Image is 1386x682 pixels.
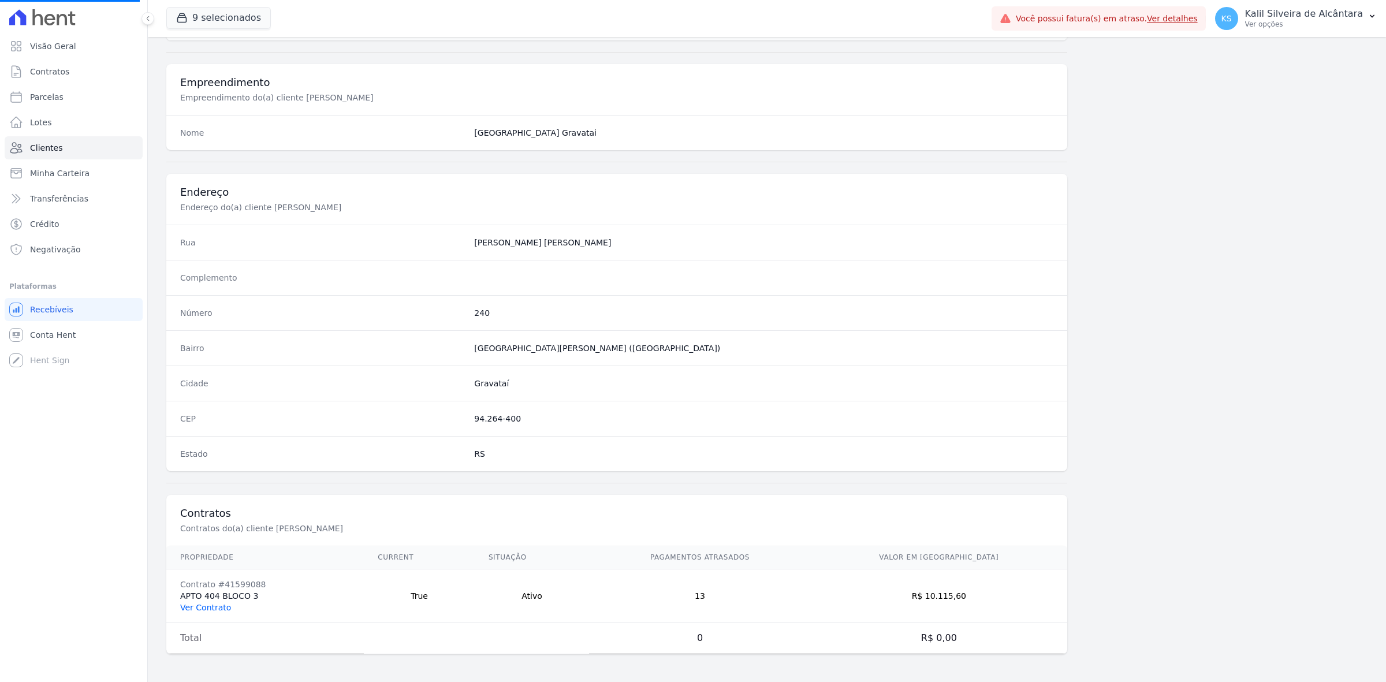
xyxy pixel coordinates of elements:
a: Ver detalhes [1147,14,1198,23]
dd: RS [474,448,1053,460]
a: Clientes [5,136,143,159]
a: Conta Hent [5,323,143,346]
dd: [GEOGRAPHIC_DATA][PERSON_NAME] ([GEOGRAPHIC_DATA]) [474,342,1053,354]
td: Total [166,623,364,654]
a: Lotes [5,111,143,134]
th: Propriedade [166,546,364,569]
button: KS Kalil Silveira de Alcântara Ver opções [1206,2,1386,35]
span: Você possui fatura(s) em atraso. [1016,13,1198,25]
h3: Contratos [180,506,1053,520]
dt: Cidade [180,378,465,389]
dt: Complemento [180,272,465,284]
span: Transferências [30,193,88,204]
a: Parcelas [5,85,143,109]
span: Contratos [30,66,69,77]
dt: CEP [180,413,465,424]
th: Pagamentos Atrasados [589,546,810,569]
dd: Gravataí [474,378,1053,389]
a: Contratos [5,60,143,83]
span: Crédito [30,218,59,230]
span: Recebíveis [30,304,73,315]
td: 13 [589,569,810,623]
h3: Empreendimento [180,76,1053,90]
a: Recebíveis [5,298,143,321]
td: 0 [589,623,810,654]
dd: 94.264-400 [474,413,1053,424]
p: Contratos do(a) cliente [PERSON_NAME] [180,523,568,534]
a: Negativação [5,238,143,261]
p: Endereço do(a) cliente [PERSON_NAME] [180,202,568,213]
dt: Rua [180,237,465,248]
p: Ver opções [1245,20,1363,29]
dd: [GEOGRAPHIC_DATA] Gravatai [474,127,1053,139]
a: Minha Carteira [5,162,143,185]
span: Minha Carteira [30,167,90,179]
span: KS [1221,14,1232,23]
td: Ativo [475,569,589,623]
dd: [PERSON_NAME] [PERSON_NAME] [474,237,1053,248]
th: Current [364,546,475,569]
dt: Bairro [180,342,465,354]
th: Valor em [GEOGRAPHIC_DATA] [811,546,1067,569]
p: Kalil Silveira de Alcântara [1245,8,1363,20]
span: Conta Hent [30,329,76,341]
th: Situação [475,546,589,569]
td: R$ 0,00 [811,623,1067,654]
div: Plataformas [9,279,138,293]
span: Negativação [30,244,81,255]
a: Ver Contrato [180,603,231,612]
a: Crédito [5,213,143,236]
div: Contrato #41599088 [180,579,350,590]
dt: Número [180,307,465,319]
h3: Endereço [180,185,1053,199]
td: APTO 404 BLOCO 3 [166,569,364,623]
a: Visão Geral [5,35,143,58]
p: Empreendimento do(a) cliente [PERSON_NAME] [180,92,568,103]
td: True [364,569,475,623]
span: Clientes [30,142,62,154]
td: R$ 10.115,60 [811,569,1067,623]
dd: 240 [474,307,1053,319]
span: Parcelas [30,91,64,103]
button: 9 selecionados [166,7,271,29]
span: Lotes [30,117,52,128]
dt: Estado [180,448,465,460]
dt: Nome [180,127,465,139]
a: Transferências [5,187,143,210]
span: Visão Geral [30,40,76,52]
